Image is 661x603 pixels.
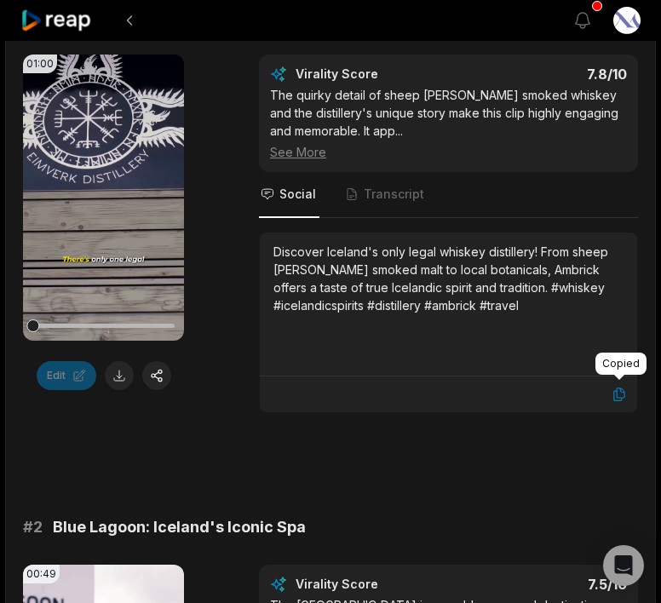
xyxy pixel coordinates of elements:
div: 7.8 /10 [466,66,628,83]
button: Edit [37,361,96,390]
nav: Tabs [259,172,638,218]
div: See More [270,143,627,161]
div: Open Intercom Messenger [603,545,644,586]
div: 7.5 /10 [466,576,628,593]
div: Virality Score [296,66,457,83]
span: Blue Lagoon: Iceland's Iconic Spa [53,515,306,539]
div: Virality Score [296,576,457,593]
span: Transcript [364,186,424,203]
span: # 2 [23,515,43,539]
div: The quirky detail of sheep [PERSON_NAME] smoked whiskey and the distillery's unique story make th... [270,86,627,161]
span: Social [279,186,316,203]
video: Your browser does not support mp4 format. [23,55,184,341]
div: Discover Iceland's only legal whiskey distillery! From sheep [PERSON_NAME] smoked malt to local b... [273,243,624,314]
div: Copied [595,353,647,375]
